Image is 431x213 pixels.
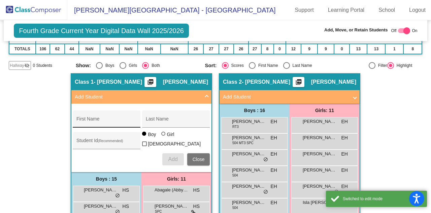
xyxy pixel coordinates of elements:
span: Hallway [10,62,24,69]
button: Print Students Details [144,77,156,87]
mat-expansion-panel-header: Add Student [220,90,360,104]
span: [PERSON_NAME] [PERSON_NAME] [232,118,266,125]
mat-radio-group: Select an option [205,62,329,69]
span: [PERSON_NAME] [303,134,336,141]
span: 0 Students [33,62,52,69]
div: Add Student [71,104,211,172]
mat-icon: picture_as_pdf [294,79,302,88]
span: Abagale (Abby) Brown [155,187,188,193]
span: [PERSON_NAME] [232,199,266,206]
mat-expansion-panel-header: Add Student [71,90,211,104]
td: NaN [119,44,138,54]
mat-icon: visibility_off [24,63,30,68]
td: 13 [367,44,385,54]
div: Boys : 15 [71,172,141,186]
td: 26 [188,44,204,54]
span: [PERSON_NAME] [303,167,336,174]
td: 9 [301,44,318,54]
input: First Name [76,119,137,124]
div: Both [149,62,160,69]
span: [PERSON_NAME] [232,134,266,141]
span: EH [271,199,277,206]
span: [PERSON_NAME] [311,79,356,85]
span: [PERSON_NAME] [163,79,208,85]
td: 0 [274,44,286,54]
span: [PERSON_NAME] [303,183,336,190]
div: First Name [256,62,278,69]
span: [PERSON_NAME] [232,183,266,190]
td: 1 [385,44,403,54]
td: NaN [138,44,161,54]
td: TOTALS [9,44,36,54]
span: EH [341,183,348,190]
span: EH [271,167,277,174]
div: Girl [167,131,174,138]
span: [PERSON_NAME] [303,118,336,125]
div: Girls: 11 [290,104,360,117]
div: Girls [126,62,137,69]
div: Scores [229,62,244,69]
span: Class 1 [75,79,94,85]
a: Logout [404,5,431,16]
td: 26 [234,44,248,54]
td: 27 [219,44,234,54]
span: do_not_disturb_alt [263,189,268,195]
span: [PERSON_NAME] Day [232,151,266,157]
div: Boys [103,62,114,69]
div: Filter [375,62,387,69]
td: 8 [403,44,422,54]
td: 0 [334,44,350,54]
a: Learning Portal [323,5,370,16]
span: do_not_disturb_alt [115,193,120,198]
span: - [PERSON_NAME] [242,79,290,85]
span: Class 2 [223,79,242,85]
span: EH [271,151,277,158]
span: 504 [232,173,238,178]
span: [DEMOGRAPHIC_DATA] [148,140,201,148]
mat-panel-title: Add Student [75,93,200,101]
span: Add [168,156,177,162]
span: EH [341,118,348,125]
span: EH [271,183,277,190]
span: Off [391,28,397,34]
span: EH [341,151,348,158]
a: School [373,5,400,16]
td: NaN [100,44,119,54]
td: 62 [50,44,65,54]
div: Boy [147,131,156,138]
td: 12 [286,44,301,54]
td: 27 [203,44,219,54]
span: 504 MT3 SPC [232,140,254,145]
mat-panel-title: Add Student [223,93,348,101]
td: 106 [36,44,50,54]
a: Support [290,5,319,16]
div: Last Name [290,62,312,69]
span: 504 [232,205,238,210]
span: [PERSON_NAME] [84,203,118,210]
span: EH [271,134,277,141]
button: Print Students Details [293,77,304,87]
span: - [PERSON_NAME] [94,79,142,85]
span: HS [193,203,200,210]
div: Girls: 11 [141,172,211,186]
span: Add, Move, or Retain Students [324,27,388,33]
span: Fourth Grade Current Year Digital Data Wall 2025/2026 [14,24,189,38]
span: On [412,28,417,34]
input: Last Name [146,119,206,124]
button: Add [162,153,184,165]
span: [PERSON_NAME] [232,167,266,174]
mat-radio-group: Select an option [76,62,200,69]
td: NaN [79,44,100,54]
td: NaN [161,44,188,54]
span: [PERSON_NAME][GEOGRAPHIC_DATA] - [GEOGRAPHIC_DATA] [67,5,276,16]
span: EH [271,118,277,125]
span: HS [123,203,129,210]
div: Highlight [394,62,412,69]
span: EH [341,134,348,141]
span: Isla [PERSON_NAME] [303,199,336,206]
td: 44 [65,44,79,54]
span: EH [341,167,348,174]
span: HS [193,187,200,194]
div: Switched to edit mode [343,196,422,202]
span: [PERSON_NAME] [84,187,118,193]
